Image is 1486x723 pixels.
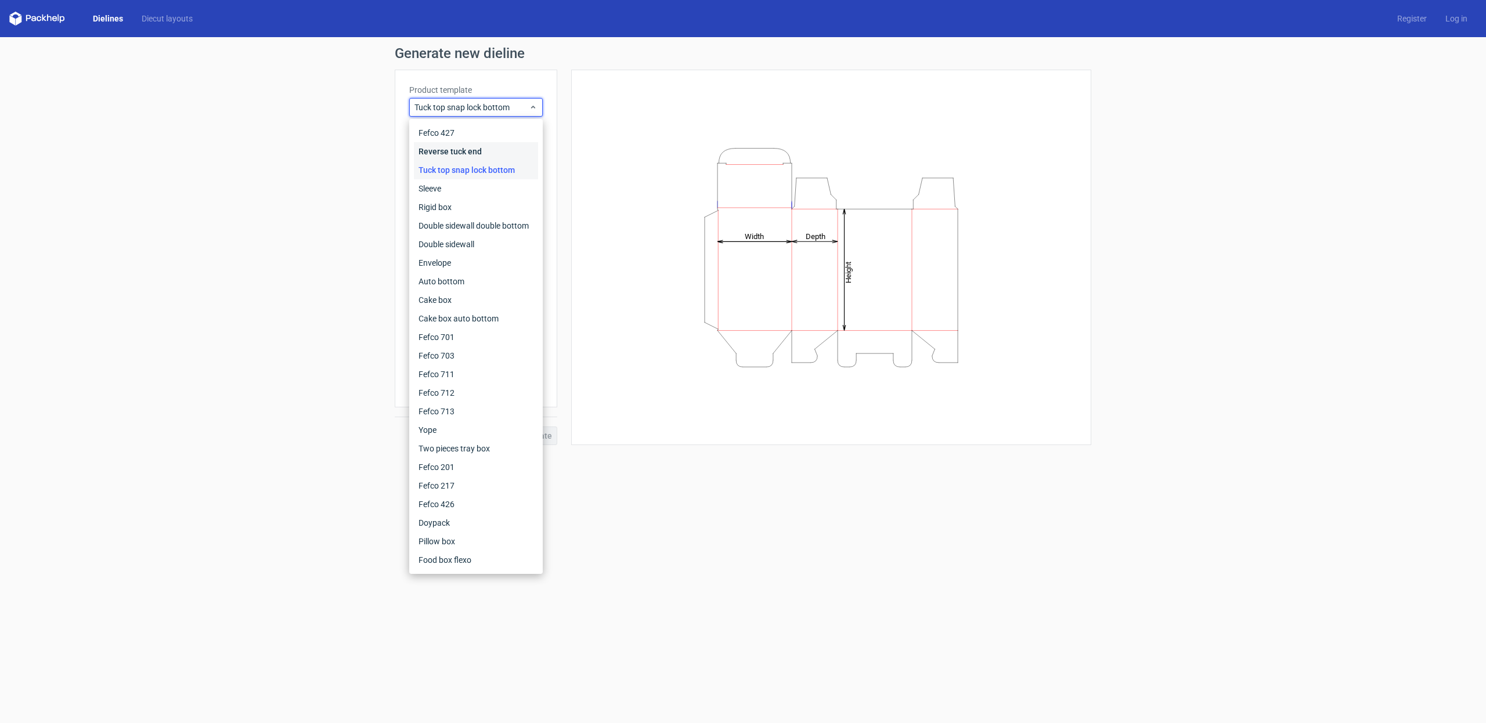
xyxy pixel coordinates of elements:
div: Fefco 201 [414,458,538,476]
div: Tuck top snap lock bottom [414,161,538,179]
div: Reverse tuck end [414,142,538,161]
tspan: Height [844,261,853,283]
div: Fefco 713 [414,402,538,421]
h1: Generate new dieline [395,46,1091,60]
div: Fefco 711 [414,365,538,384]
div: Auto bottom [414,272,538,291]
div: Two pieces tray box [414,439,538,458]
div: Fefco 427 [414,124,538,142]
div: Food box flexo [414,551,538,569]
tspan: Depth [806,232,825,240]
div: Doypack [414,514,538,532]
span: Tuck top snap lock bottom [414,102,529,113]
a: Register [1388,13,1436,24]
div: Fefco 217 [414,476,538,495]
a: Log in [1436,13,1477,24]
div: Yope [414,421,538,439]
tspan: Width [745,232,764,240]
div: Fefco 426 [414,495,538,514]
div: Envelope [414,254,538,272]
div: Fefco 712 [414,384,538,402]
a: Dielines [84,13,132,24]
div: Fefco 701 [414,328,538,346]
div: Pillow box [414,532,538,551]
div: Rigid box [414,198,538,216]
div: Double sidewall [414,235,538,254]
div: Cake box auto bottom [414,309,538,328]
div: Fefco 703 [414,346,538,365]
label: Product template [409,84,543,96]
div: Double sidewall double bottom [414,216,538,235]
div: Sleeve [414,179,538,198]
div: Cake box [414,291,538,309]
a: Diecut layouts [132,13,202,24]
